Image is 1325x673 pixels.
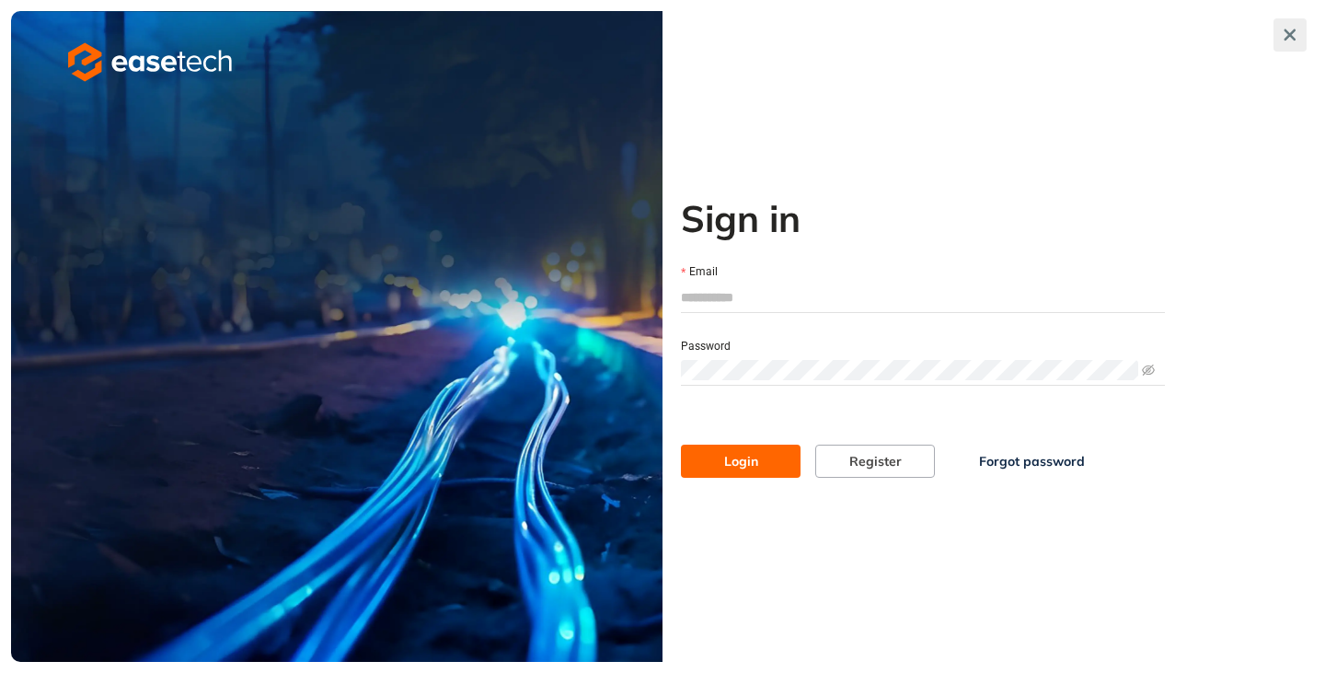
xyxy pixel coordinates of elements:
[1142,364,1155,377] span: eye-invisible
[681,338,731,355] label: Password
[979,451,1085,471] span: Forgot password
[950,445,1114,478] button: Forgot password
[681,263,718,281] label: Email
[681,196,1165,240] h2: Sign in
[681,445,801,478] button: Login
[681,284,1165,311] input: Email
[815,445,935,478] button: Register
[11,11,662,662] img: cover image
[724,451,758,471] span: Login
[681,360,1138,380] input: Password
[849,451,902,471] span: Register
